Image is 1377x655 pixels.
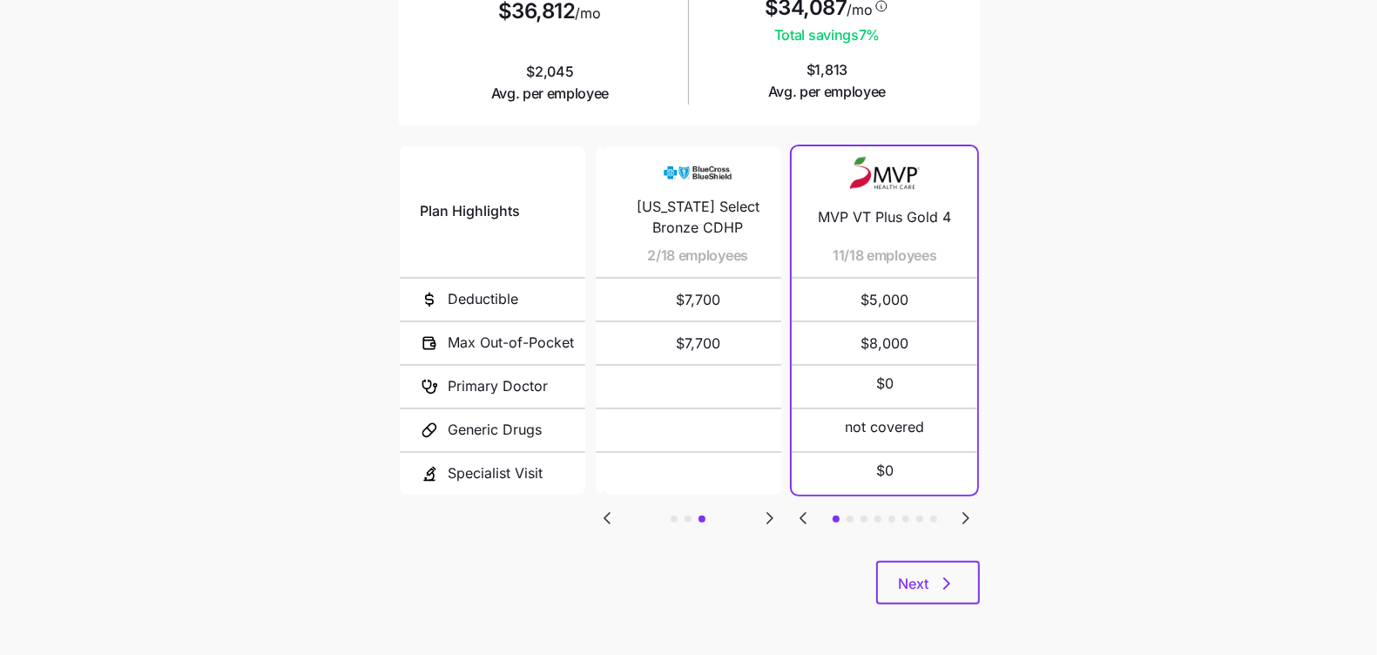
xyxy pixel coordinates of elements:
span: Avg. per employee [768,81,887,103]
button: Go to previous slide [792,507,814,530]
svg: Go to previous slide [793,508,813,529]
svg: Go to next slide [759,508,780,529]
img: Carrier [850,157,920,190]
span: MVP VT Plus Gold 4 [818,206,951,228]
span: $7,700 [626,279,770,321]
span: Specialist Visit [449,463,543,484]
span: $7,700 [626,322,770,364]
span: $8,000 [813,322,956,364]
span: /mo [847,3,872,17]
span: Max Out-of-Pocket [449,332,575,354]
span: $2,045 [491,61,610,105]
button: Next [876,561,980,604]
span: $0 [876,460,894,482]
button: Go to previous slide [596,507,618,530]
span: $36,812 [498,1,576,22]
span: not covered [845,416,924,438]
span: Next [899,573,929,594]
svg: Go to previous slide [597,508,618,529]
svg: Go to next slide [955,508,976,529]
img: Carrier [663,157,732,190]
button: Go to next slide [955,507,977,530]
span: [US_STATE] Select Bronze CDHP [626,196,770,240]
button: Go to next slide [759,507,781,530]
span: Avg. per employee [491,83,610,105]
span: $0 [876,373,894,395]
span: Primary Doctor [449,375,549,397]
span: $5,000 [813,279,956,321]
span: Plan Highlights [421,200,521,222]
span: $1,813 [768,59,887,103]
span: Deductible [449,288,519,310]
span: 11/18 employees [833,245,936,267]
span: Total savings 7 % [765,24,890,46]
span: /mo [575,6,600,20]
span: Generic Drugs [449,419,543,441]
span: 2/18 employees [647,245,748,267]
